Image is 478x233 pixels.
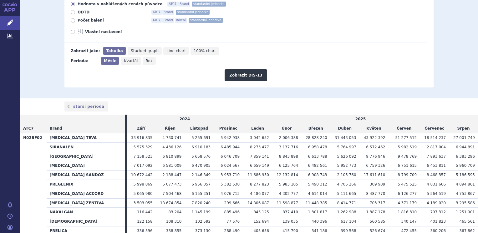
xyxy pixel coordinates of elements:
span: Hodnota v nahlášených cenách původce [78,2,162,7]
span: 51 277 512 [395,136,417,140]
td: Únor [272,124,301,133]
th: [MEDICAL_DATA] ZENTIVA [47,198,125,208]
span: Vlastní nastavení [85,29,154,34]
td: Březen [301,124,330,133]
span: 108 310 [166,219,182,224]
span: 1 301 817 [308,210,327,214]
span: 6 810 899 [162,154,181,159]
span: 7 504 468 [162,191,181,196]
span: 3 042 652 [250,136,269,140]
span: 367 862 [459,229,475,233]
a: starší perioda [64,102,108,112]
span: 10 672 442 [131,173,153,177]
span: 2 146 849 [191,173,211,177]
span: 6 751 615 [398,163,417,168]
span: 7 820 240 [191,201,211,205]
button: Zobrazit DIS-13 [225,69,267,81]
span: 5 065 980 [133,191,152,196]
span: 6 126 277 [398,191,417,196]
span: 5 952 773 [337,163,356,168]
span: 4 614 014 [308,191,327,196]
span: 100% chart [194,49,216,53]
span: 2 105 760 [337,173,356,177]
span: 11 686 950 [247,173,269,177]
span: 7 158 523 [133,154,152,159]
td: Listopad [185,124,214,133]
span: 8 414 771 [337,201,356,205]
span: 703 317 [370,201,385,205]
span: 7 893 637 [427,154,446,159]
span: 338 855 [166,229,182,233]
span: 4 831 666 [427,182,446,186]
span: 472 455 [401,229,417,233]
th: [DEMOGRAPHIC_DATA] [47,217,125,226]
span: 5 382 530 [221,182,240,186]
span: 6 485 944 [221,145,240,149]
span: 3 953 710 [221,173,240,177]
span: 4 753 867 [456,191,475,196]
td: Srpen [449,124,478,133]
span: 4 894 861 [456,182,475,186]
span: 6 910 183 [191,145,211,149]
span: 341 186 [312,229,327,233]
span: ODTD [78,10,146,15]
span: 5 475 525 [398,182,417,186]
span: 6 482 561 [308,163,327,168]
span: 6 956 057 [191,182,211,186]
span: 8 843 898 [279,154,298,159]
th: [MEDICAL_DATA] SANDOZ [47,171,125,180]
td: Červen [388,124,420,133]
span: 3 137 716 [279,145,298,149]
span: 340 147 [401,219,417,224]
span: 299 666 [224,201,240,205]
td: 2024 [127,115,243,124]
span: Měsíc [104,59,116,63]
span: standardní jednotka [192,2,226,7]
span: 526 674 [370,229,385,233]
span: 2 006 388 [279,136,298,140]
span: 6 046 709 [221,154,240,159]
span: 6 453 811 [427,163,446,168]
th: [MEDICAL_DATA] ACCORD [47,189,125,198]
span: ATC7 [151,18,162,23]
span: Rok [146,59,153,63]
span: 885 496 [224,210,240,214]
span: 8 487 770 [366,191,385,196]
span: 4 436 126 [162,145,181,149]
span: 845 125 [253,210,269,214]
span: 4 076 713 [221,191,240,196]
span: 6 155 351 [191,191,211,196]
span: 465 561 [459,219,475,224]
span: 1 145 199 [191,210,211,214]
span: ATC7 [23,126,34,131]
span: 6 125 764 [279,163,298,168]
span: 797 312 [430,210,446,214]
span: 360 206 [430,229,446,233]
td: Prosinec [214,124,243,133]
span: 6 659 149 [250,163,269,168]
span: 4 730 741 [162,136,181,140]
span: Kvartál [124,59,138,63]
span: 4 705 266 [337,182,356,186]
span: 2 188 447 [162,173,181,177]
td: Leden [243,124,272,133]
span: 6 024 567 [221,163,240,168]
span: 1 262 988 [337,210,356,214]
span: ATC7 [151,10,162,15]
span: 6 581 009 [162,163,181,168]
th: [MEDICAL_DATA] [47,161,125,171]
span: Počet balení [78,18,146,23]
span: 4 486 077 [250,191,269,196]
span: 5 998 869 [133,182,152,186]
span: 415 790 [282,229,298,233]
span: 11 598 877 [277,201,298,205]
span: 5 942 938 [221,136,240,140]
td: Duben [330,124,359,133]
span: 12 132 814 [277,173,298,177]
span: 18 514 237 [424,136,446,140]
div: Zobrazit jako: [71,47,100,55]
span: 5 490 312 [308,182,327,186]
span: 27 001 749 [453,136,475,140]
span: 440 396 [312,219,327,224]
span: 7 017 092 [133,163,152,168]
